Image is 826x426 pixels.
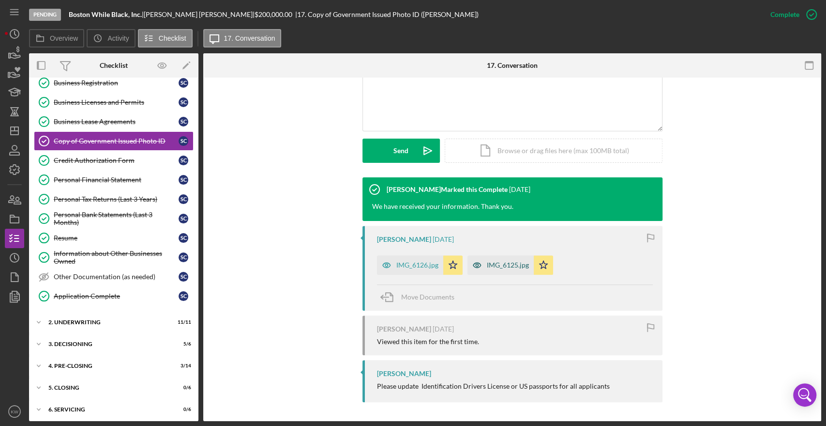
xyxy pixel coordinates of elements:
[401,293,454,301] span: Move Documents
[87,29,135,47] button: Activity
[761,5,821,24] button: Complete
[179,272,188,282] div: S C
[793,383,816,407] div: Open Intercom Messenger
[372,202,513,211] div: We have received your information. Thank you.
[34,248,194,267] a: Information about Other Businesses OwnedSC
[5,402,24,421] button: KW
[54,234,179,242] div: Resume
[54,273,179,281] div: Other Documentation (as needed)
[433,236,454,243] time: 2025-04-09 14:41
[54,79,179,87] div: Business Registration
[770,5,799,24] div: Complete
[179,156,188,165] div: S C
[377,370,431,378] div: [PERSON_NAME]
[255,11,295,18] div: $200,000.00
[179,117,188,126] div: S C
[34,93,194,112] a: Business Licenses and PermitsSC
[34,189,194,209] a: Personal Tax Returns (Last 3 Years)SC
[377,382,610,390] div: Please update Identification Drivers License or US passports for all applicants
[179,97,188,107] div: S C
[179,194,188,204] div: S C
[107,34,129,42] label: Activity
[54,137,179,145] div: Copy of Government Issued Photo ID
[174,341,191,347] div: 5 / 6
[159,34,186,42] label: Checklist
[54,195,179,203] div: Personal Tax Returns (Last 3 Years)
[509,186,530,193] time: 2025-05-29 16:39
[34,73,194,93] a: Business RegistrationSC
[54,98,179,106] div: Business Licenses and Permits
[179,214,188,223] div: S C
[48,407,167,412] div: 6. Servicing
[54,157,179,164] div: Credit Authorization Form
[48,363,167,369] div: 4. Pre-Closing
[377,285,464,309] button: Move Documents
[54,118,179,126] div: Business Lease Agreements
[174,385,191,391] div: 0 / 6
[144,11,255,18] div: [PERSON_NAME] [PERSON_NAME] |
[203,29,282,47] button: 17. Conversation
[50,34,78,42] label: Overview
[54,176,179,184] div: Personal Financial Statement
[34,151,194,170] a: Credit Authorization FormSC
[48,341,167,347] div: 3. Decisioning
[34,170,194,189] a: Personal Financial StatementSC
[69,10,142,18] b: Boston While Black, Inc.
[295,11,479,18] div: | 17. Copy of Government Issued Photo ID ([PERSON_NAME])
[138,29,193,47] button: Checklist
[396,261,438,269] div: IMG_6126.jpg
[179,233,188,243] div: S C
[433,325,454,333] time: 2025-04-09 14:30
[174,363,191,369] div: 3 / 14
[174,319,191,325] div: 11 / 11
[54,250,179,265] div: Information about Other Businesses Owned
[100,62,128,69] div: Checklist
[54,211,179,226] div: Personal Bank Statements (Last 3 Months)
[34,286,194,306] a: Application CompleteSC
[179,291,188,301] div: S C
[377,255,463,275] button: IMG_6126.jpg
[34,209,194,228] a: Personal Bank Statements (Last 3 Months)SC
[387,186,508,193] div: [PERSON_NAME] Marked this Complete
[487,261,529,269] div: IMG_6125.jpg
[34,267,194,286] a: Other Documentation (as needed)SC
[362,139,440,163] button: Send
[29,9,61,21] div: Pending
[34,112,194,131] a: Business Lease AgreementsSC
[48,319,167,325] div: 2. Underwriting
[179,252,188,262] div: S C
[467,255,553,275] button: IMG_6125.jpg
[377,236,431,243] div: [PERSON_NAME]
[174,407,191,412] div: 0 / 6
[29,29,84,47] button: Overview
[179,78,188,88] div: S C
[224,34,275,42] label: 17. Conversation
[377,338,479,346] div: Viewed this item for the first time.
[179,136,188,146] div: S C
[487,62,538,69] div: 17. Conversation
[11,409,18,414] text: KW
[48,385,167,391] div: 5. Closing
[179,175,188,185] div: S C
[34,131,194,151] a: Copy of Government Issued Photo IDSC
[69,11,144,18] div: |
[54,292,179,300] div: Application Complete
[393,139,408,163] div: Send
[377,325,431,333] div: [PERSON_NAME]
[34,228,194,248] a: ResumeSC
